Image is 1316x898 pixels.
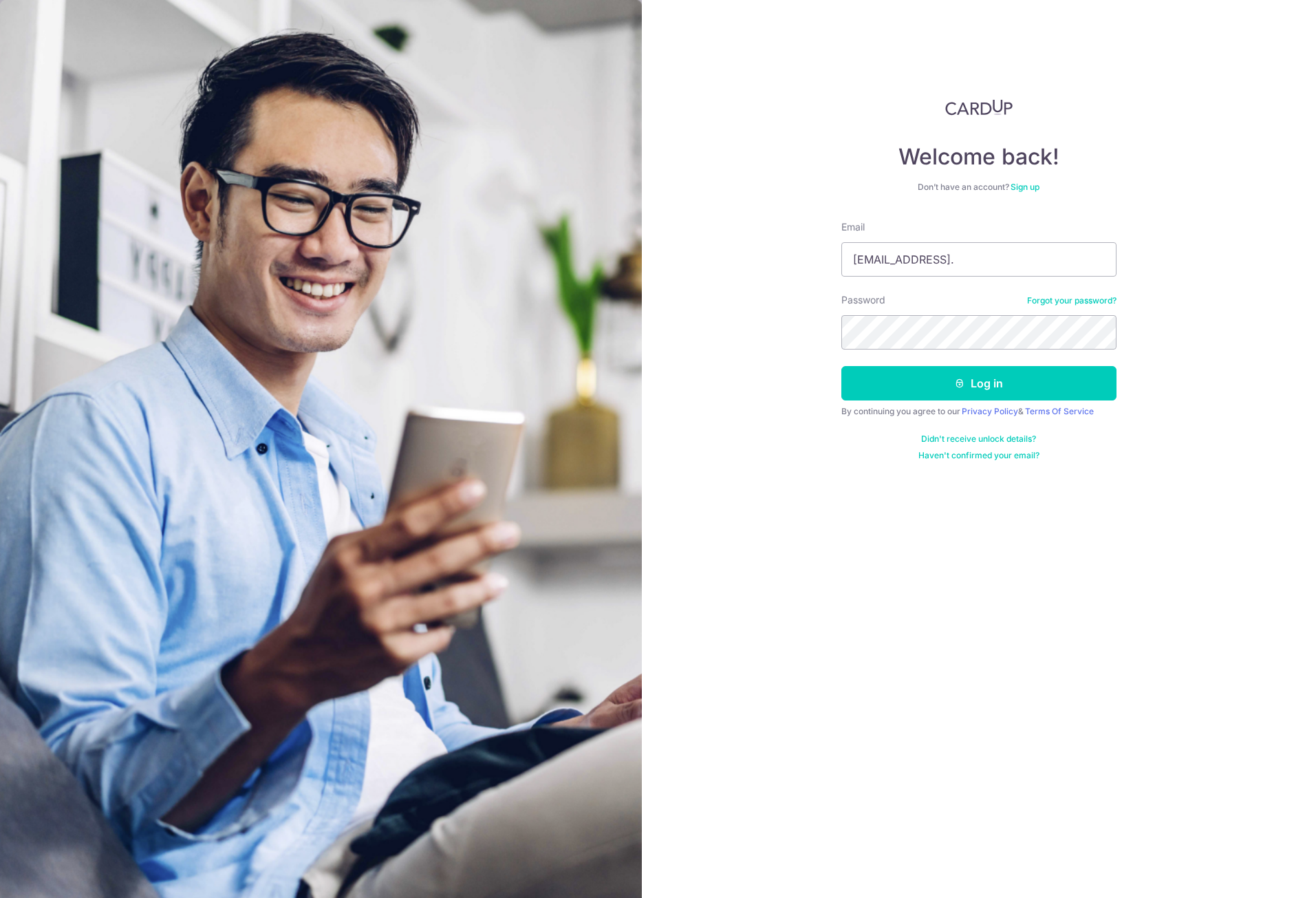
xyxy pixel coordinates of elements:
a: Didn't receive unlock details? [921,434,1036,445]
input: Enter your Email [841,242,1117,277]
a: Haven't confirmed your email? [918,450,1039,461]
label: Password [841,293,885,307]
a: Terms Of Service [1025,406,1094,416]
div: Don’t have an account? [841,182,1117,193]
a: Sign up [1011,182,1039,192]
h4: Welcome back! [841,143,1117,171]
keeper-lock: Open Keeper Popup [1089,251,1105,268]
div: By continuing you agree to our & [841,406,1117,417]
img: CardUp Logo [945,99,1013,116]
label: Email [841,220,865,234]
a: Forgot your password? [1027,295,1117,306]
a: Privacy Policy [962,406,1018,416]
button: Log in [841,366,1117,400]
